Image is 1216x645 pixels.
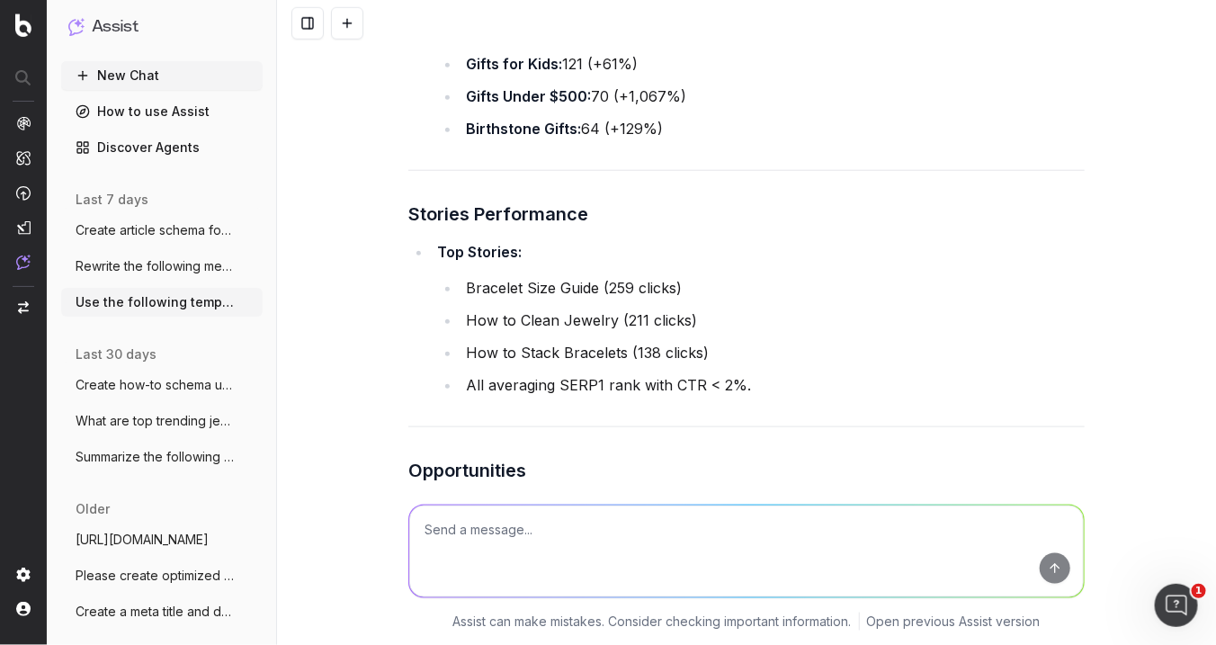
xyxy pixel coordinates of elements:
[466,55,562,73] strong: Gifts for Kids:
[61,597,263,626] button: Create a meta title and description for
[460,372,1085,398] li: All averaging SERP1 rank with CTR < 2%.
[61,561,263,590] button: Please create optimized titles and descr
[61,525,263,554] button: [URL][DOMAIN_NAME]
[460,340,1085,365] li: How to Stack Bracelets (138 clicks)
[16,602,31,616] img: My account
[15,13,31,37] img: Botify logo
[437,243,522,261] strong: Top Stories:
[16,568,31,582] img: Setting
[76,191,148,209] span: last 7 days
[460,275,1085,300] li: Bracelet Size Guide (259 clicks)
[1192,584,1206,598] span: 1
[76,412,234,430] span: What are top trending jewelry product ty
[76,376,234,394] span: Create how-to schema using the following
[16,255,31,270] img: Assist
[408,200,1085,228] h3: Stories Performance
[16,116,31,130] img: Analytics
[466,87,591,105] strong: Gifts Under $500:
[76,345,156,363] span: last 30 days
[61,371,263,399] button: Create how-to schema using the following
[466,120,581,138] strong: Birthstone Gifts:
[61,216,263,245] button: Create article schema for the following
[76,567,234,585] span: Please create optimized titles and descr
[61,407,263,435] button: What are top trending jewelry product ty
[453,613,852,631] p: Assist can make mistakes. Consider checking important information.
[76,448,234,466] span: Summarize the following from a results p
[76,221,234,239] span: Create article schema for the following
[460,84,1085,109] li: 70 (+1,067%)
[16,150,31,166] img: Intelligence
[61,288,263,317] button: Use the following template: SEO Summary
[61,443,263,471] button: Summarize the following from a results p
[61,97,263,126] a: How to use Assist
[432,15,1085,141] li: 1,872 (+101%)
[16,220,31,235] img: Studio
[18,301,29,314] img: Switch project
[76,500,110,518] span: older
[61,252,263,281] button: Rewrite the following meta description u
[76,603,234,621] span: Create a meta title and description for
[92,14,139,40] h1: Assist
[61,61,263,90] button: New Chat
[68,14,255,40] button: Assist
[460,116,1085,141] li: 64 (+129%)
[408,456,1085,485] h3: Opportunities
[16,185,31,201] img: Activation
[460,51,1085,76] li: 121 (+61%)
[68,18,85,35] img: Assist
[867,613,1041,631] a: Open previous Assist version
[460,308,1085,333] li: How to Clean Jewelry (211 clicks)
[76,531,209,549] span: [URL][DOMAIN_NAME]
[61,133,263,162] a: Discover Agents
[76,293,234,311] span: Use the following template: SEO Summary
[76,257,234,275] span: Rewrite the following meta description u
[1155,584,1198,627] iframe: Intercom live chat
